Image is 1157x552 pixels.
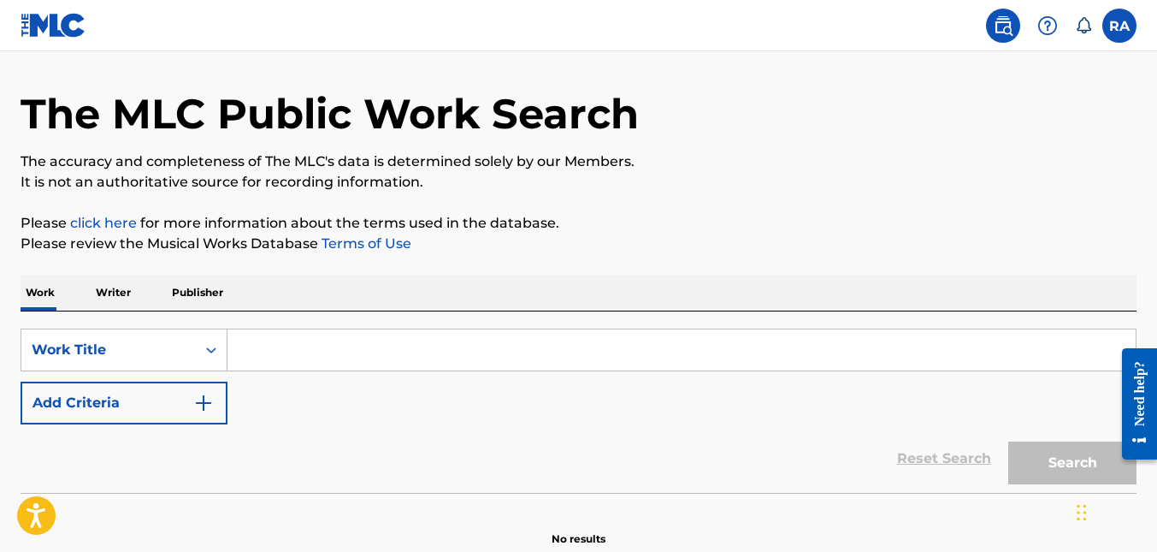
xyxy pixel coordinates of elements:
img: 9d2ae6d4665cec9f34b9.svg [193,393,214,413]
a: Public Search [986,9,1020,43]
a: click here [70,215,137,231]
p: Publisher [167,275,228,311]
h1: The MLC Public Work Search [21,88,639,139]
a: Terms of Use [318,235,411,252]
p: It is not an authoritative source for recording information. [21,172,1136,193]
div: User Menu [1102,9,1136,43]
p: Work [21,275,60,311]
img: help [1037,15,1058,36]
iframe: Chat Widget [1071,470,1157,552]
p: Please review the Musical Works Database [21,234,1136,254]
p: The accuracy and completeness of The MLC's data is determined solely by our Members. [21,151,1136,172]
iframe: Resource Center [1109,342,1157,466]
div: Help [1030,9,1065,43]
img: search [993,15,1013,36]
div: Notifications [1075,17,1092,34]
p: Writer [91,275,136,311]
button: Add Criteria [21,382,227,424]
p: Please for more information about the terms used in the database. [21,213,1136,234]
p: No results [552,511,605,547]
img: MLC Logo [21,13,86,38]
div: Drag [1077,487,1087,538]
form: Search Form [21,329,1136,493]
div: Work Title [32,340,186,360]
